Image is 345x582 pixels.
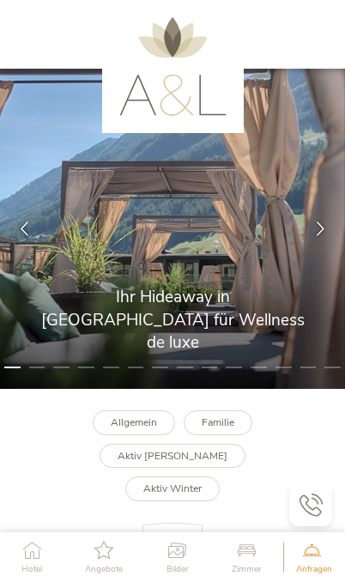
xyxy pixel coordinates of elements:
[111,415,157,429] b: Allgemein
[296,565,332,573] span: Anfragen
[85,565,123,573] span: Angebote
[100,444,245,469] a: Aktiv [PERSON_NAME]
[21,565,42,573] span: Hotel
[142,523,203,570] img: Südtirol
[119,17,227,116] img: AMONTI & LUNARIS Wellnessresort
[143,482,202,495] b: Aktiv Winter
[125,476,220,501] a: Aktiv Winter
[166,565,189,573] span: Bilder
[232,565,262,573] span: Zimmer
[202,415,234,429] b: Familie
[93,410,175,435] a: Allgemein
[118,449,227,463] b: Aktiv [PERSON_NAME]
[184,410,252,435] a: Familie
